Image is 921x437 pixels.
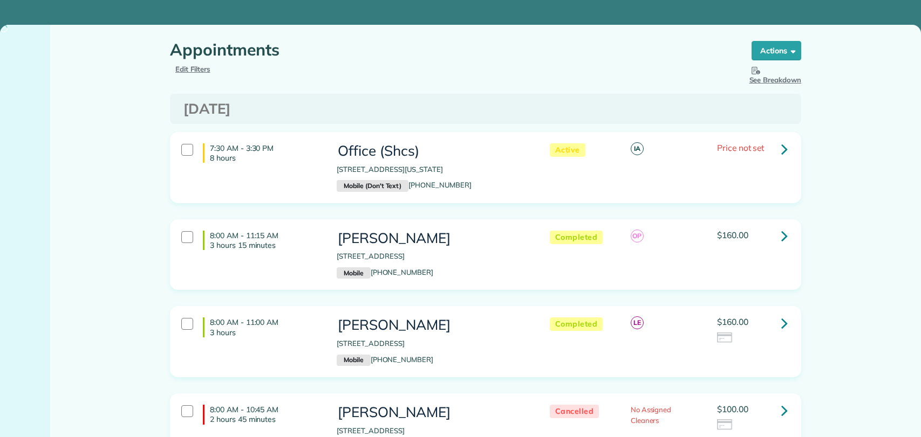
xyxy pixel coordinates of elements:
[175,65,210,73] a: Edit Filters
[337,267,370,279] small: Mobile
[203,405,320,424] h4: 8:00 AM - 10:45 AM
[337,405,528,420] h3: [PERSON_NAME]
[203,143,320,163] h4: 7:30 AM - 3:30 PM
[337,355,370,366] small: Mobile
[337,268,433,276] a: Mobile[PHONE_NUMBER]
[631,230,644,242] span: OP
[337,143,528,159] h3: Office (Shcs)
[717,404,748,414] span: $100.00
[749,64,802,84] span: See Breakdown
[337,231,528,246] h3: [PERSON_NAME]
[183,101,788,117] h3: [DATE]
[717,332,733,344] img: icon_credit_card_neutral-3d9a980bd25ce6dbb0f2033d7200983694762465c175678fcbc2d8f4bc43548e.png
[550,143,585,157] span: Active
[631,142,644,155] span: IA
[337,317,528,333] h3: [PERSON_NAME]
[550,405,599,418] span: Cancelled
[210,153,320,163] p: 8 hours
[717,419,733,431] img: icon_credit_card_neutral-3d9a980bd25ce6dbb0f2033d7200983694762465c175678fcbc2d8f4bc43548e.png
[749,64,802,86] button: See Breakdown
[337,180,408,192] small: Mobile (Don't Text)
[337,164,528,175] p: [STREET_ADDRESS][US_STATE]
[717,142,765,153] span: Price not set
[337,426,528,436] p: [STREET_ADDRESS]
[631,405,672,425] span: No Assigned Cleaners
[550,317,603,331] span: Completed
[631,316,644,329] span: LE
[210,328,320,337] p: 3 hours
[337,181,471,189] a: Mobile (Don't Text)[PHONE_NUMBER]
[203,231,320,250] h4: 8:00 AM - 11:15 AM
[337,338,528,349] p: [STREET_ADDRESS]
[550,231,603,244] span: Completed
[717,316,748,327] span: $160.00
[337,251,528,262] p: [STREET_ADDRESS]
[210,414,320,424] p: 2 hours 45 minutes
[210,240,320,250] p: 3 hours 15 minutes
[752,41,801,60] button: Actions
[170,41,731,59] h1: Appointments
[717,230,748,240] span: $160.00
[203,317,320,337] h4: 8:00 AM - 11:00 AM
[337,355,433,364] a: Mobile[PHONE_NUMBER]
